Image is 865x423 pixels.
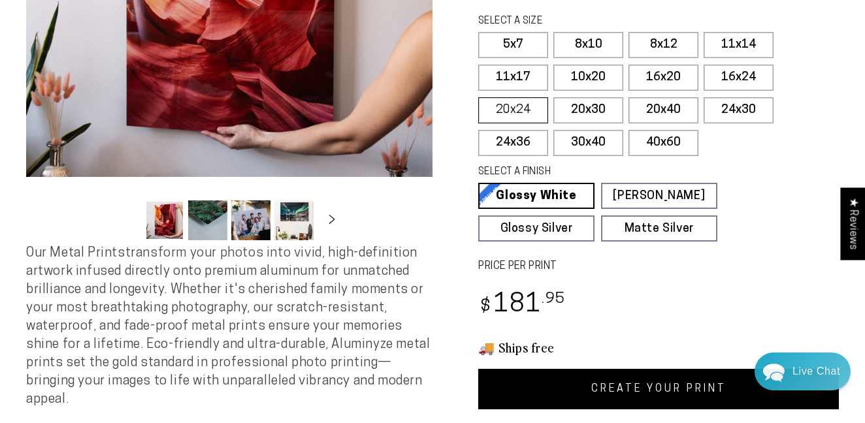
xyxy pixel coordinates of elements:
[478,183,595,209] a: Glossy White
[478,32,548,58] label: 5x7
[542,292,565,307] sup: .95
[478,165,689,180] legend: SELECT A FINISH
[145,200,184,240] button: Load image 1 in gallery view
[553,65,623,91] label: 10x20
[553,97,623,123] label: 20x30
[274,200,314,240] button: Load image 4 in gallery view
[601,183,717,209] a: [PERSON_NAME]
[318,206,346,235] button: Slide right
[478,97,548,123] label: 20x24
[231,200,270,240] button: Load image 3 in gallery view
[480,298,491,316] span: $
[553,32,623,58] label: 8x10
[792,352,840,390] div: Contact Us Directly
[628,97,698,123] label: 20x40
[478,292,565,318] bdi: 181
[478,130,548,156] label: 24x36
[478,339,839,356] h3: 🚚 Ships free
[628,32,698,58] label: 8x12
[704,32,774,58] label: 11x14
[478,65,548,91] label: 11x17
[112,206,141,235] button: Slide left
[628,65,698,91] label: 16x20
[628,130,698,156] label: 40x60
[704,97,774,123] label: 24x30
[840,187,865,260] div: Click to open Judge.me floating reviews tab
[478,215,595,242] a: Glossy Silver
[478,369,839,409] a: CREATE YOUR PRINT
[601,215,717,242] a: Matte Silver
[704,65,774,91] label: 16x24
[26,247,430,406] span: Our Metal Prints transform your photos into vivid, high-definition artwork infused directly onto ...
[478,259,839,274] label: PRICE PER PRINT
[755,352,851,390] div: Chat widget toggle
[478,14,689,29] legend: SELECT A SIZE
[188,200,227,240] button: Load image 2 in gallery view
[553,130,623,156] label: 30x40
